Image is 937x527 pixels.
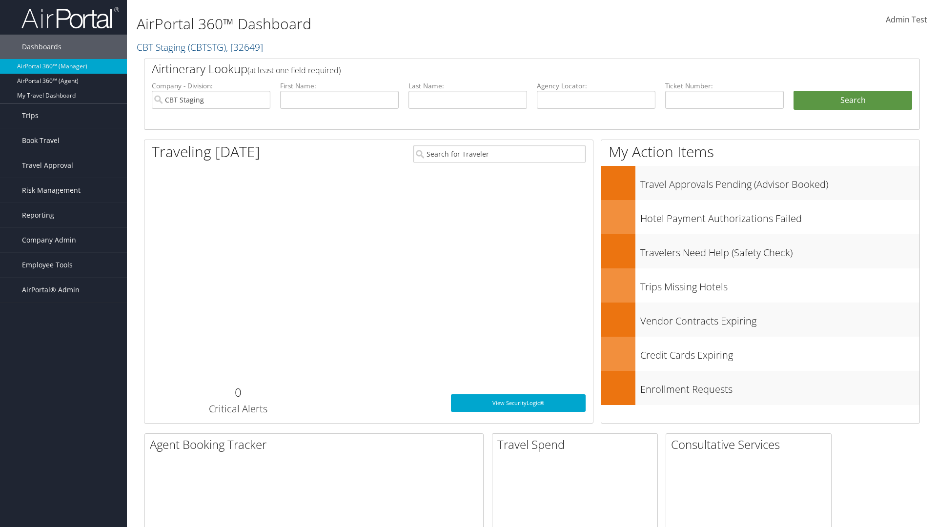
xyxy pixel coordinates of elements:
span: Dashboards [22,35,61,59]
h3: Enrollment Requests [640,378,919,396]
h1: Traveling [DATE] [152,142,260,162]
span: AirPortal® Admin [22,278,80,302]
span: ( CBTSTG ) [188,41,226,54]
span: Travel Approval [22,153,73,178]
span: Book Travel [22,128,60,153]
span: (at least one field required) [247,65,341,76]
span: Risk Management [22,178,81,203]
span: Employee Tools [22,253,73,277]
span: , [ 32649 ] [226,41,263,54]
label: First Name: [280,81,399,91]
span: Trips [22,103,39,128]
label: Ticket Number: [665,81,784,91]
span: Admin Test [886,14,927,25]
h2: Agent Booking Tracker [150,436,483,453]
h3: Credit Cards Expiring [640,344,919,362]
a: View SecurityLogic® [451,394,586,412]
a: Enrollment Requests [601,371,919,405]
label: Last Name: [408,81,527,91]
a: Travel Approvals Pending (Advisor Booked) [601,166,919,200]
h2: Airtinerary Lookup [152,61,848,77]
input: Search for Traveler [413,145,586,163]
a: Trips Missing Hotels [601,268,919,303]
label: Agency Locator: [537,81,655,91]
button: Search [794,91,912,110]
h2: 0 [152,384,324,401]
span: Company Admin [22,228,76,252]
h3: Trips Missing Hotels [640,275,919,294]
h3: Travelers Need Help (Safety Check) [640,241,919,260]
h2: Travel Spend [497,436,657,453]
h3: Critical Alerts [152,402,324,416]
label: Company - Division: [152,81,270,91]
a: Hotel Payment Authorizations Failed [601,200,919,234]
a: Travelers Need Help (Safety Check) [601,234,919,268]
h3: Hotel Payment Authorizations Failed [640,207,919,225]
img: airportal-logo.png [21,6,119,29]
h2: Consultative Services [671,436,831,453]
a: Admin Test [886,5,927,35]
h1: AirPortal 360™ Dashboard [137,14,664,34]
a: CBT Staging [137,41,263,54]
a: Vendor Contracts Expiring [601,303,919,337]
h3: Travel Approvals Pending (Advisor Booked) [640,173,919,191]
span: Reporting [22,203,54,227]
h1: My Action Items [601,142,919,162]
h3: Vendor Contracts Expiring [640,309,919,328]
a: Credit Cards Expiring [601,337,919,371]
